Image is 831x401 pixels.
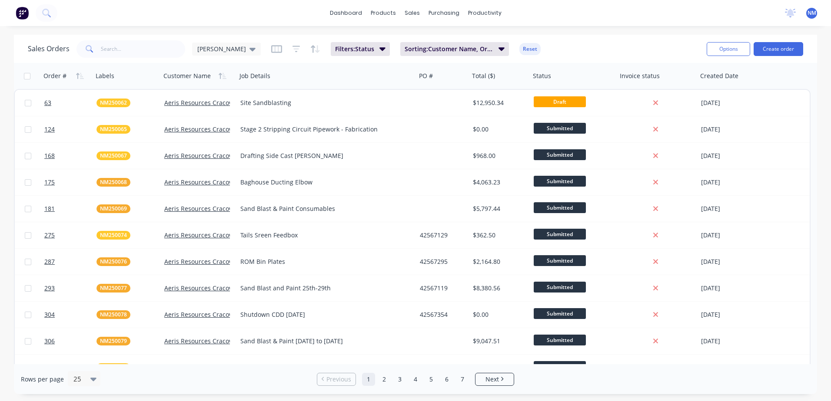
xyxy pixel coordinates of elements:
[473,284,524,293] div: $8,380.56
[44,363,55,372] span: 307
[239,72,270,80] div: Job Details
[464,7,506,20] div: productivity
[473,257,524,266] div: $2,164.80
[335,45,374,53] span: Filters: Status
[420,284,464,293] div: 42567119
[701,257,766,266] div: [DATE]
[240,99,404,107] div: Site Sandblasting
[473,204,524,213] div: $5,797.44
[472,72,495,80] div: Total ($)
[424,7,464,20] div: purchasing
[475,375,514,384] a: Next page
[240,337,404,345] div: Sand Blast & Paint [DATE] to [DATE]
[96,231,130,240] button: NM250074
[534,255,586,266] span: Submitted
[240,310,404,319] div: Shutdown CDD [DATE]
[164,284,268,292] a: Aeris Resources Cracow Operations
[425,373,438,386] a: Page 5
[44,90,96,116] a: 63
[473,178,524,187] div: $4,063.23
[16,7,29,20] img: Factory
[534,96,586,107] span: Draft
[473,99,524,107] div: $12,950.34
[326,7,366,20] a: dashboard
[164,363,268,371] a: Aeris Resources Cracow Operations
[96,151,130,160] button: NM250067
[44,328,96,354] a: 306
[21,375,64,384] span: Rows per page
[701,204,766,213] div: [DATE]
[100,151,127,160] span: NM250067
[519,43,541,55] button: Reset
[331,42,390,56] button: Filters:Status
[164,125,268,133] a: Aeris Resources Cracow Operations
[440,373,453,386] a: Page 6
[808,9,816,17] span: NM
[164,310,268,319] a: Aeris Resources Cracow Operations
[317,375,356,384] a: Previous page
[28,45,70,53] h1: Sales Orders
[100,257,127,266] span: NM250076
[473,337,524,345] div: $9,047.51
[533,72,551,80] div: Status
[44,275,96,301] a: 293
[534,176,586,187] span: Submitted
[240,363,404,372] div: Stripping Circuit Pipe Installation
[534,335,586,345] span: Submitted
[44,302,96,328] a: 304
[96,72,114,80] div: Labels
[44,249,96,275] a: 287
[620,72,660,80] div: Invoice status
[44,178,55,187] span: 175
[420,231,464,240] div: 42567129
[400,42,509,56] button: Sorting:Customer Name, Order #
[419,72,433,80] div: PO #
[96,99,130,107] button: NM250062
[240,151,404,160] div: Drafting Side Cast [PERSON_NAME]
[700,72,738,80] div: Created Date
[100,310,127,319] span: NM250078
[240,178,404,187] div: Baghouse Ducting Elbow
[96,204,130,213] button: NM250069
[101,40,186,58] input: Search...
[240,125,404,134] div: Stage 2 Stripping Circuit Pipework - Fabrication
[44,169,96,195] a: 175
[197,44,246,53] span: [PERSON_NAME]
[473,231,524,240] div: $362.50
[96,310,130,319] button: NM250078
[96,178,130,187] button: NM250068
[405,45,493,53] span: Sorting: Customer Name, Order #
[44,355,96,381] a: 307
[44,337,55,345] span: 306
[366,7,400,20] div: products
[240,257,404,266] div: ROM Bin Plates
[164,231,268,239] a: Aeris Resources Cracow Operations
[701,99,766,107] div: [DATE]
[44,151,55,160] span: 168
[420,257,464,266] div: 42567295
[164,257,268,266] a: Aeris Resources Cracow Operations
[701,284,766,293] div: [DATE]
[100,363,127,372] span: NM250080
[163,72,211,80] div: Customer Name
[100,284,127,293] span: NM250077
[164,99,268,107] a: Aeris Resources Cracow Operations
[44,222,96,248] a: 275
[701,337,766,345] div: [DATE]
[96,125,130,134] button: NM250065
[164,151,268,160] a: Aeris Resources Cracow Operations
[96,257,130,266] button: NM250076
[534,229,586,240] span: Submitted
[701,363,766,372] div: [DATE]
[44,116,96,142] a: 124
[44,99,51,107] span: 63
[473,151,524,160] div: $968.00
[420,310,464,319] div: 42567354
[400,7,424,20] div: sales
[44,125,55,134] span: 124
[754,42,803,56] button: Create order
[473,310,524,319] div: $0.00
[534,202,586,213] span: Submitted
[534,149,586,160] span: Submitted
[44,284,55,293] span: 293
